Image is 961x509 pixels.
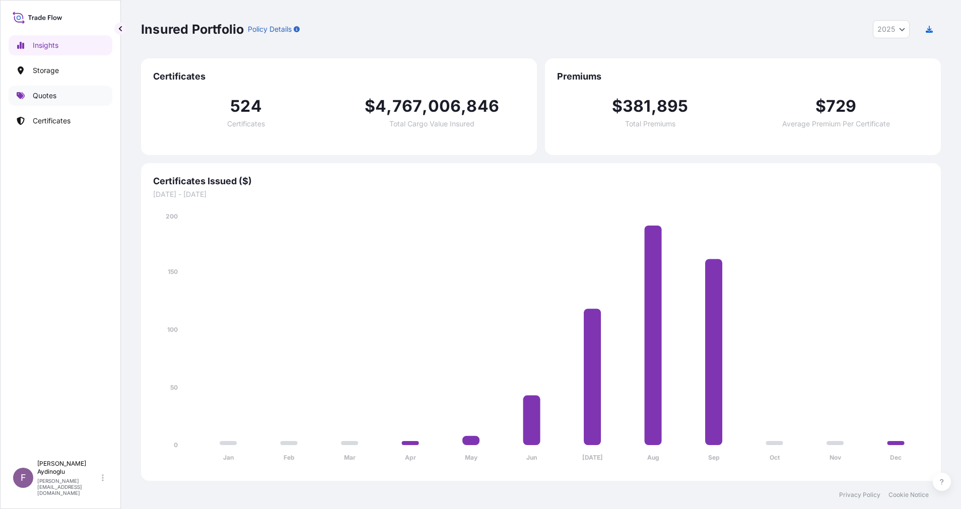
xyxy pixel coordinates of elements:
[344,454,356,461] tspan: Mar
[625,120,675,127] span: Total Premiums
[153,70,525,83] span: Certificates
[223,454,234,461] tspan: Jan
[174,441,178,449] tspan: 0
[166,212,178,220] tspan: 200
[33,116,71,126] p: Certificates
[9,86,112,106] a: Quotes
[708,454,720,461] tspan: Sep
[33,65,59,76] p: Storage
[461,98,466,114] span: ,
[526,454,537,461] tspan: Jun
[657,98,689,114] span: 895
[230,98,262,114] span: 524
[9,60,112,81] a: Storage
[9,35,112,55] a: Insights
[37,460,100,476] p: [PERSON_NAME] Aydinoglu
[141,21,244,37] p: Insured Portfolio
[647,454,659,461] tspan: Aug
[890,454,902,461] tspan: Dec
[365,98,375,114] span: $
[248,24,292,34] p: Policy Details
[623,98,651,114] span: 381
[815,98,826,114] span: $
[582,454,603,461] tspan: [DATE]
[422,98,428,114] span: ,
[839,491,880,499] a: Privacy Policy
[877,24,895,34] span: 2025
[830,454,842,461] tspan: Nov
[770,454,780,461] tspan: Oct
[428,98,461,114] span: 006
[21,473,26,483] span: F
[37,478,100,496] p: [PERSON_NAME][EMAIL_ADDRESS][DOMAIN_NAME]
[153,189,929,199] span: [DATE] - [DATE]
[612,98,623,114] span: $
[465,454,478,461] tspan: May
[557,70,929,83] span: Premiums
[153,175,929,187] span: Certificates Issued ($)
[782,120,890,127] span: Average Premium Per Certificate
[392,98,423,114] span: 767
[888,491,929,499] a: Cookie Notice
[389,120,474,127] span: Total Cargo Value Insured
[170,384,178,391] tspan: 50
[167,326,178,333] tspan: 100
[826,98,857,114] span: 729
[9,111,112,131] a: Certificates
[873,20,910,38] button: Year Selector
[33,91,56,101] p: Quotes
[33,40,58,50] p: Insights
[386,98,392,114] span: ,
[405,454,416,461] tspan: Apr
[227,120,265,127] span: Certificates
[651,98,657,114] span: ,
[466,98,499,114] span: 846
[375,98,386,114] span: 4
[168,268,178,275] tspan: 150
[284,454,295,461] tspan: Feb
